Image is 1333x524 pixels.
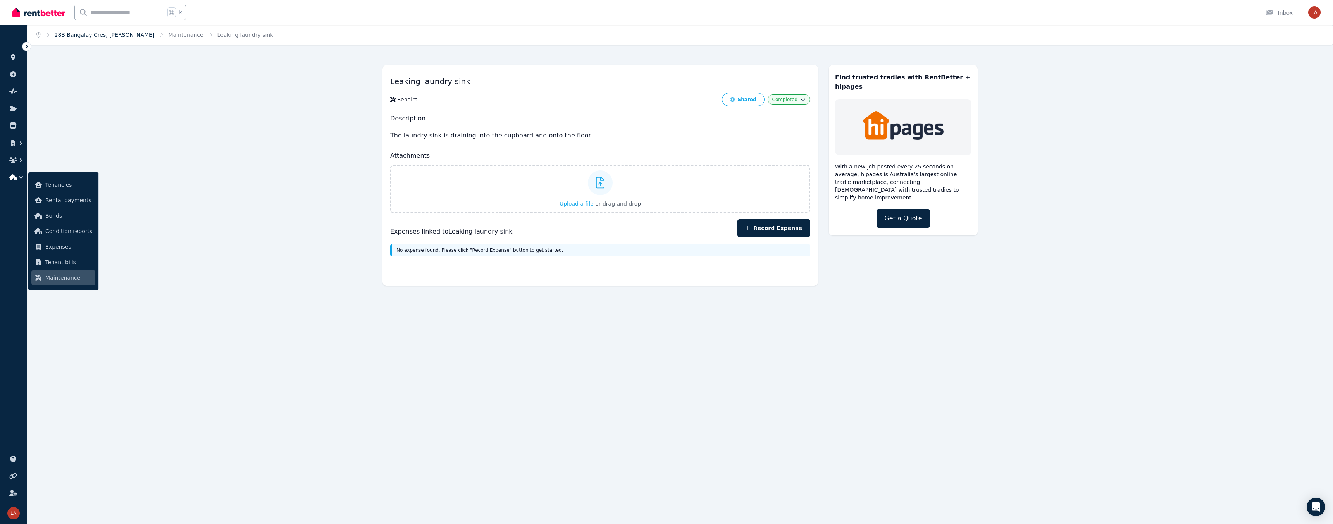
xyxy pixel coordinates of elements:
[862,107,944,145] img: Trades & Maintenance
[45,273,92,282] span: Maintenance
[390,73,810,90] h1: Leaking laundry sink
[390,114,810,123] h2: Description
[217,32,274,38] a: Leaking laundry sink
[1308,6,1321,19] img: Lasith Abeysekara
[772,96,805,103] button: Completed
[179,9,182,15] span: k
[45,242,92,251] span: Expenses
[390,244,810,256] div: No expense found. Please click "Record Expense" button to get started.
[12,7,65,18] img: RentBetter
[560,200,641,208] button: Upload a file or drag and drop
[31,223,95,239] a: Condition reports
[390,128,810,143] p: The laundry sink is draining into the cupboard and onto the floor
[31,239,95,254] a: Expenses
[27,25,282,45] nav: Breadcrumb
[738,97,756,102] div: Shared
[45,196,92,205] span: Rental payments
[31,192,95,208] a: Rental payments
[835,163,971,201] p: With a new job posted every 25 seconds on average, hipages is Australia's largest online tradie m...
[390,151,810,160] h2: Attachments
[390,227,810,236] h4: Expenses linked to Leaking laundry sink
[835,73,971,91] h3: Find trusted tradies with RentBetter + hipages
[45,227,92,236] span: Condition reports
[31,254,95,270] a: Tenant bills
[722,93,765,106] button: Shared
[7,507,20,519] img: Lasith Abeysekara
[1307,498,1325,516] div: Open Intercom Messenger
[772,96,797,103] span: Completed
[45,211,92,220] span: Bonds
[1266,9,1293,17] div: Inbox
[45,180,92,189] span: Tenancies
[560,201,594,207] span: Upload a file
[397,96,417,103] div: Repairs
[31,208,95,223] a: Bonds
[737,219,810,237] button: Record Expense
[55,32,155,38] a: 28B Bangalay Cres, [PERSON_NAME]
[877,209,930,228] a: Get a Quote
[168,32,203,38] a: Maintenance
[31,177,95,192] a: Tenancies
[31,270,95,285] a: Maintenance
[45,258,92,267] span: Tenant bills
[595,201,641,207] span: or drag and drop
